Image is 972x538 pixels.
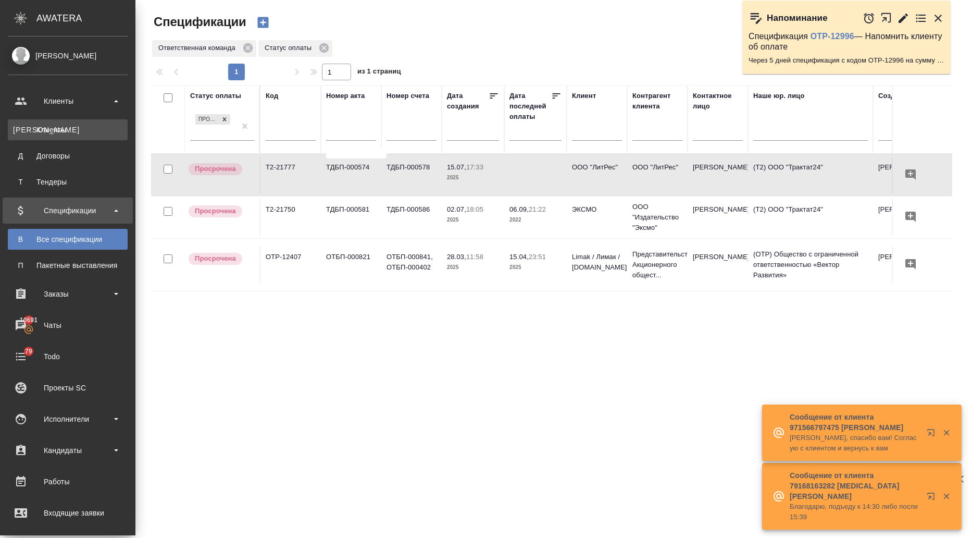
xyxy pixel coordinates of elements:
td: ТДБП-000581 [321,199,381,236]
td: [PERSON_NAME] [688,247,748,283]
p: 2025 [447,173,499,183]
p: 11:58 [466,253,483,261]
div: [PERSON_NAME] [8,50,128,62]
td: ОТБП-000841, ОТБП-000402 [381,247,442,283]
button: Редактировать [897,12,909,25]
p: Просрочена [195,206,236,216]
p: Спецификация — Напомнить клиенту об оплате [749,31,944,52]
div: Просрочена [195,114,219,125]
div: Статус оплаты [258,40,332,57]
p: Сообщение от клиента 79168163282 [MEDICAL_DATA][PERSON_NAME] [790,470,920,502]
p: 2022 [509,215,562,225]
p: 15.07, [447,163,466,171]
p: Благодарю, подъеду к 14:30 либо после 15:39 [790,502,920,522]
a: ППакетные выставления [8,255,128,276]
p: Просрочена [195,164,236,174]
td: (Т2) ООО "Трактат24" [748,199,873,236]
button: Открыть в новой вкладке [920,486,945,511]
div: Спецификации [8,203,128,218]
td: (OTP) Общество с ограниченной ответственностью «Вектор Развития» [748,244,873,286]
a: 79Todo [3,344,133,370]
button: Отложить [863,12,875,25]
p: 17:33 [466,163,483,171]
div: Кандидаты [8,443,128,458]
div: Исполнители [8,411,128,427]
p: ООО "ЛитРес" [572,162,622,173]
td: (Т2) ООО "Трактат24" [748,157,873,193]
p: [PERSON_NAME], спасибо вам! Согласую с клиентом и вернусь к вам [790,433,920,454]
div: Номер счета [387,91,429,101]
div: Заказы [8,286,128,302]
span: 79 [19,346,39,357]
div: Договоры [13,151,122,161]
a: [PERSON_NAME]Клиенты [8,119,128,140]
p: Limak / Лимак / [DOMAIN_NAME] [572,252,622,273]
p: 18:05 [466,205,483,213]
button: Открыть в новой вкладке [880,7,892,29]
div: Статус оплаты [190,91,241,101]
button: Закрыть [932,12,944,25]
div: Todo [8,349,128,364]
td: Т2-21777 [260,157,321,193]
td: [PERSON_NAME] [688,157,748,193]
div: Просрочена [194,113,231,126]
td: ТДБП-000586 [381,199,442,236]
div: Контрагент клиента [632,91,682,112]
p: 23:51 [529,253,546,261]
a: Входящие заявки [3,500,133,526]
button: Закрыть [936,492,957,501]
div: Клиенты [13,125,122,135]
td: ТДБП-000578 [381,157,442,193]
button: Создать [251,14,276,31]
p: Представительство Акционерного общест... [632,249,682,280]
td: ОТБП-000821 [321,247,381,283]
a: ДДоговоры [8,145,128,166]
p: Ответственная команда [158,43,239,53]
div: Клиенты [8,93,128,109]
p: Сообщение от клиента 971566797475 [PERSON_NAME] [790,412,920,433]
div: Клиент [572,91,596,101]
td: [PERSON_NAME] [873,247,933,283]
div: Контактное лицо [693,91,743,112]
div: Входящие заявки [8,505,128,521]
p: ООО "Издательство "Эксмо" [632,202,682,233]
a: Проекты SC [3,375,133,401]
div: Тендеры [13,177,122,187]
span: 10691 [14,315,44,325]
a: Работы [3,469,133,495]
p: Напоминание [767,13,828,23]
td: [PERSON_NAME] [873,157,933,193]
a: ВВсе спецификации [8,229,128,250]
p: 28.03, [447,253,466,261]
p: 2025 [509,262,562,273]
a: ТТендеры [8,172,128,192]
p: 15.04, [509,253,529,261]
button: Перейти в todo [915,12,927,25]
div: Работы [8,474,128,490]
p: Статус оплаты [265,43,315,53]
div: Наше юр. лицо [753,91,805,101]
a: 10691Чаты [3,312,133,338]
a: OTP-12996 [811,32,854,41]
div: Дата создания [447,91,489,112]
p: 21:22 [529,205,546,213]
span: из 1 страниц [357,65,401,80]
td: OTP-12407 [260,247,321,283]
td: [PERSON_NAME] [688,199,748,236]
div: Ответственная команда [152,40,256,57]
div: Номер акта [326,91,365,101]
div: Дата последней оплаты [509,91,551,122]
p: 2025 [447,262,499,273]
p: 2025 [447,215,499,225]
p: 06.09, [509,205,529,213]
p: ООО "ЛитРес" [632,162,682,173]
div: AWATERA [36,8,135,29]
div: Пакетные выставления [13,260,122,271]
div: Проекты SC [8,380,128,396]
span: Спецификации [151,14,246,30]
div: Все спецификации [13,234,122,244]
div: Чаты [8,317,128,333]
p: Через 5 дней спецификация с кодом OTP-12996 на сумму 7940.98 RUB будет просрочена [749,55,944,66]
div: Создал [878,91,903,101]
td: [PERSON_NAME] [873,199,933,236]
